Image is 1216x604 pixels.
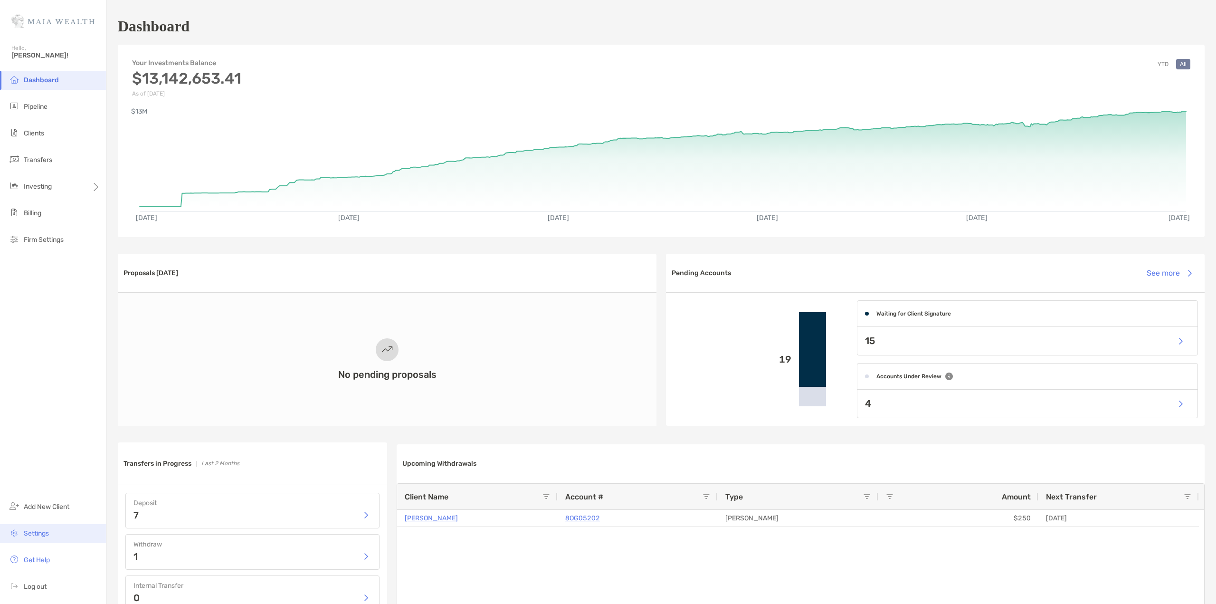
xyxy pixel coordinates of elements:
p: Last 2 Months [201,458,239,470]
span: Amount [1002,492,1031,501]
h4: Deposit [133,499,371,507]
h4: Accounts Under Review [876,373,941,380]
p: 19 [674,354,791,365]
button: YTD [1154,59,1172,69]
img: pipeline icon [9,100,20,112]
h1: Dashboard [118,18,190,35]
text: [DATE] [758,214,779,222]
span: Account # [565,492,603,501]
h4: Internal Transfer [133,582,371,590]
img: transfers icon [9,153,20,165]
h3: $13,142,653.41 [132,69,241,87]
a: 8OG05202 [565,512,600,524]
p: 1 [133,552,138,561]
img: get-help icon [9,554,20,565]
h4: Withdraw [133,540,371,548]
img: settings icon [9,527,20,538]
p: As of [DATE] [132,90,241,97]
img: dashboard icon [9,74,20,85]
p: 7 [133,510,139,520]
span: Dashboard [24,76,59,84]
img: Zoe Logo [11,4,95,38]
button: See more [1139,263,1199,284]
h4: Waiting for Client Signature [876,310,951,317]
div: $250 [878,510,1038,527]
div: [DATE] [1038,510,1199,527]
span: Add New Client [24,503,69,511]
img: logout icon [9,580,20,592]
img: investing icon [9,180,20,192]
img: clients icon [9,127,20,138]
h3: Pending Accounts [672,269,731,277]
div: [PERSON_NAME] [718,510,878,527]
text: $13M [131,107,147,115]
span: Get Help [24,556,50,564]
text: [DATE] [1170,214,1192,222]
span: Type [725,492,743,501]
img: firm-settings icon [9,233,20,245]
span: Client Name [405,492,448,501]
p: 15 [865,335,875,347]
h3: Upcoming Withdrawals [402,460,476,468]
text: [DATE] [548,214,570,222]
span: Firm Settings [24,236,64,244]
span: Billing [24,209,41,217]
text: [DATE] [136,214,157,222]
h3: Transfers in Progress [123,460,191,468]
img: add_new_client icon [9,500,20,512]
span: Log out [24,583,47,591]
span: [PERSON_NAME]! [11,51,100,59]
h3: Proposals [DATE] [123,269,178,277]
p: 4 [865,398,871,410]
p: 0 [133,593,140,603]
text: [DATE] [968,214,989,222]
span: Investing [24,182,52,191]
h4: Your Investments Balance [132,59,241,67]
h3: No pending proposals [338,369,437,380]
span: Next Transfer [1046,492,1097,501]
img: billing icon [9,207,20,218]
button: All [1176,59,1190,69]
span: Clients [24,129,44,137]
a: [PERSON_NAME] [405,512,458,524]
span: Transfers [24,156,52,164]
span: Pipeline [24,103,47,111]
text: [DATE] [339,214,360,222]
span: Settings [24,529,49,537]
